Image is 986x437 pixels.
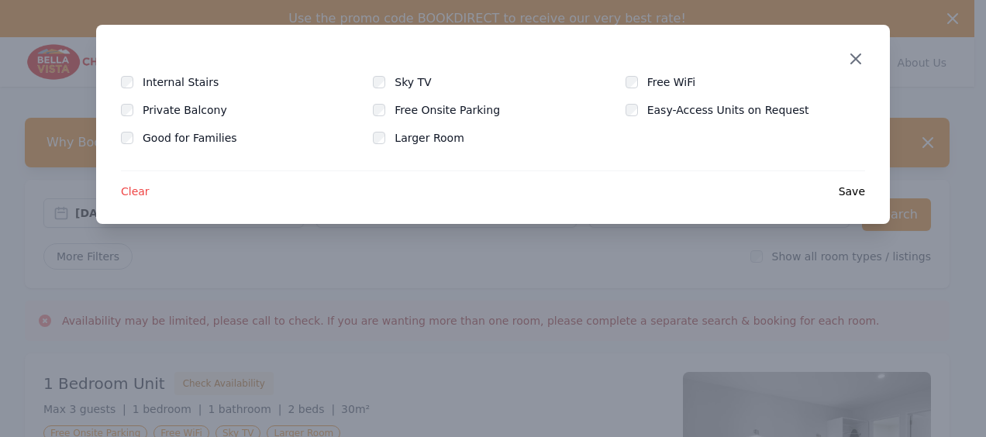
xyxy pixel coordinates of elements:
[121,184,150,199] span: Clear
[647,102,828,118] label: Easy-Access Units on Request
[647,74,715,90] label: Free WiFi
[143,74,237,90] label: Internal Stairs
[839,184,865,199] span: Save
[143,102,246,118] label: Private Balcony
[143,130,256,146] label: Good for Families
[395,130,482,146] label: Larger Room
[395,74,450,90] label: Sky TV
[395,102,519,118] label: Free Onsite Parking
